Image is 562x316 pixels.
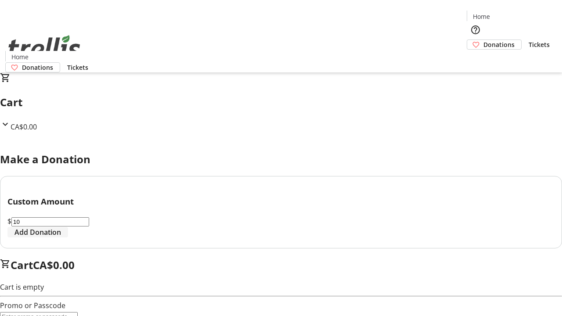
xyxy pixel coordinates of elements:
img: Orient E2E Organization 62PuBA5FJd's Logo [5,25,83,69]
a: Home [467,12,495,21]
span: Home [473,12,490,21]
button: Help [467,21,484,39]
span: $ [7,216,11,226]
input: Donation Amount [11,217,89,226]
span: Donations [22,63,53,72]
span: Tickets [529,40,550,49]
span: CA$0.00 [11,122,37,132]
span: CA$0.00 [33,258,75,272]
h3: Custom Amount [7,195,555,208]
button: Add Donation [7,227,68,237]
span: Add Donation [14,227,61,237]
span: Home [11,52,29,61]
button: Cart [467,50,484,67]
a: Tickets [60,63,95,72]
a: Home [6,52,34,61]
span: Donations [483,40,515,49]
a: Donations [5,62,60,72]
span: Tickets [67,63,88,72]
a: Tickets [522,40,557,49]
a: Donations [467,39,522,50]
